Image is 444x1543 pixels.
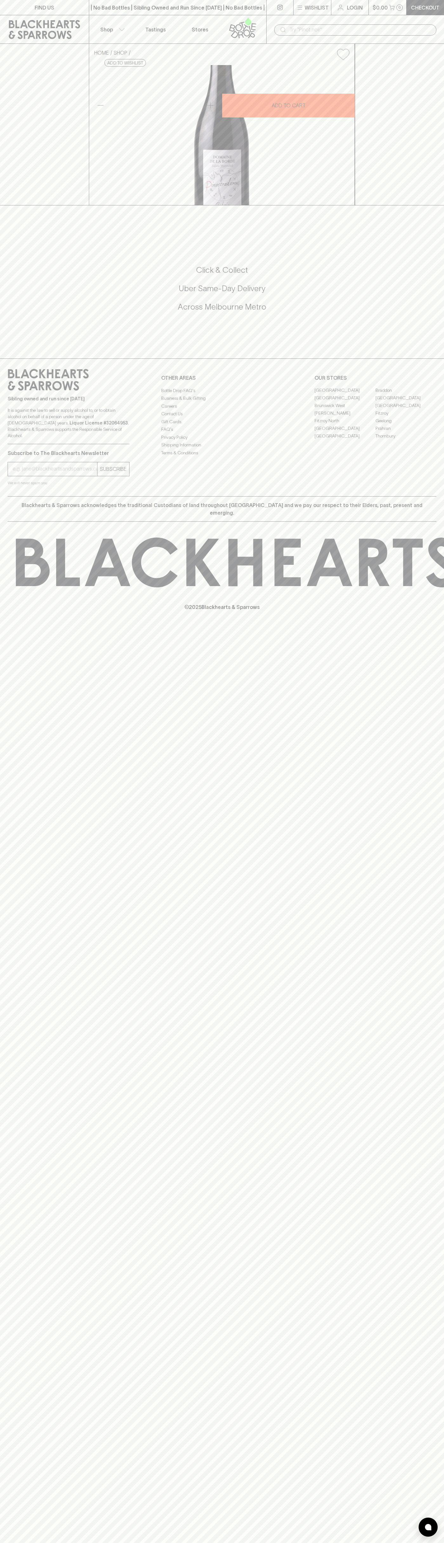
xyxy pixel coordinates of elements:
[373,4,388,11] p: $0.00
[8,480,129,486] p: We will never spam you
[375,387,436,394] a: Braddon
[305,4,329,11] p: Wishlist
[161,402,283,410] a: Careers
[133,15,178,43] a: Tastings
[375,394,436,402] a: [GEOGRAPHIC_DATA]
[100,26,113,33] p: Shop
[375,410,436,417] a: Fitzroy
[161,387,283,394] a: Bottle Drop FAQ's
[114,50,127,56] a: SHOP
[347,4,363,11] p: Login
[8,396,129,402] p: Sibling owned and run since [DATE]
[8,407,129,439] p: It is against the law to sell or supply alcohol to, or to obtain alcohol on behalf of a person un...
[89,65,355,205] img: 41207.png
[161,441,283,449] a: Shipping Information
[8,265,436,275] h5: Click & Collect
[375,417,436,425] a: Geelong
[104,59,146,67] button: Add to wishlist
[315,374,436,382] p: OUR STORES
[35,4,54,11] p: FIND US
[94,50,109,56] a: HOME
[161,395,283,402] a: Business & Bulk Gifting
[161,426,283,433] a: FAQ's
[12,501,432,517] p: Blackhearts & Sparrows acknowledges the traditional Custodians of land throughout [GEOGRAPHIC_DAT...
[425,1524,431,1530] img: bubble-icon
[315,387,375,394] a: [GEOGRAPHIC_DATA]
[375,402,436,410] a: [GEOGRAPHIC_DATA]
[97,462,129,476] button: SUBSCRIBE
[161,410,283,418] a: Contact Us
[411,4,440,11] p: Checkout
[398,6,401,9] p: 0
[8,302,436,312] h5: Across Melbourne Metro
[161,433,283,441] a: Privacy Policy
[8,239,436,346] div: Call to action block
[272,102,306,109] p: ADD TO CART
[145,26,166,33] p: Tastings
[315,425,375,432] a: [GEOGRAPHIC_DATA]
[315,394,375,402] a: [GEOGRAPHIC_DATA]
[161,418,283,425] a: Gift Cards
[8,283,436,294] h5: Uber Same-Day Delivery
[89,15,134,43] button: Shop
[161,449,283,457] a: Terms & Conditions
[222,94,355,117] button: ADD TO CART
[315,417,375,425] a: Fitzroy North
[375,432,436,440] a: Thornbury
[289,25,431,35] input: Try "Pinot noir"
[161,374,283,382] p: OTHER AREAS
[375,425,436,432] a: Prahran
[192,26,208,33] p: Stores
[70,420,128,425] strong: Liquor License #32064953
[315,432,375,440] a: [GEOGRAPHIC_DATA]
[8,449,129,457] p: Subscribe to The Blackhearts Newsletter
[178,15,222,43] a: Stores
[335,46,352,63] button: Add to wishlist
[100,465,127,473] p: SUBSCRIBE
[315,402,375,410] a: Brunswick West
[13,464,97,474] input: e.g. jane@blackheartsandsparrows.com.au
[315,410,375,417] a: [PERSON_NAME]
